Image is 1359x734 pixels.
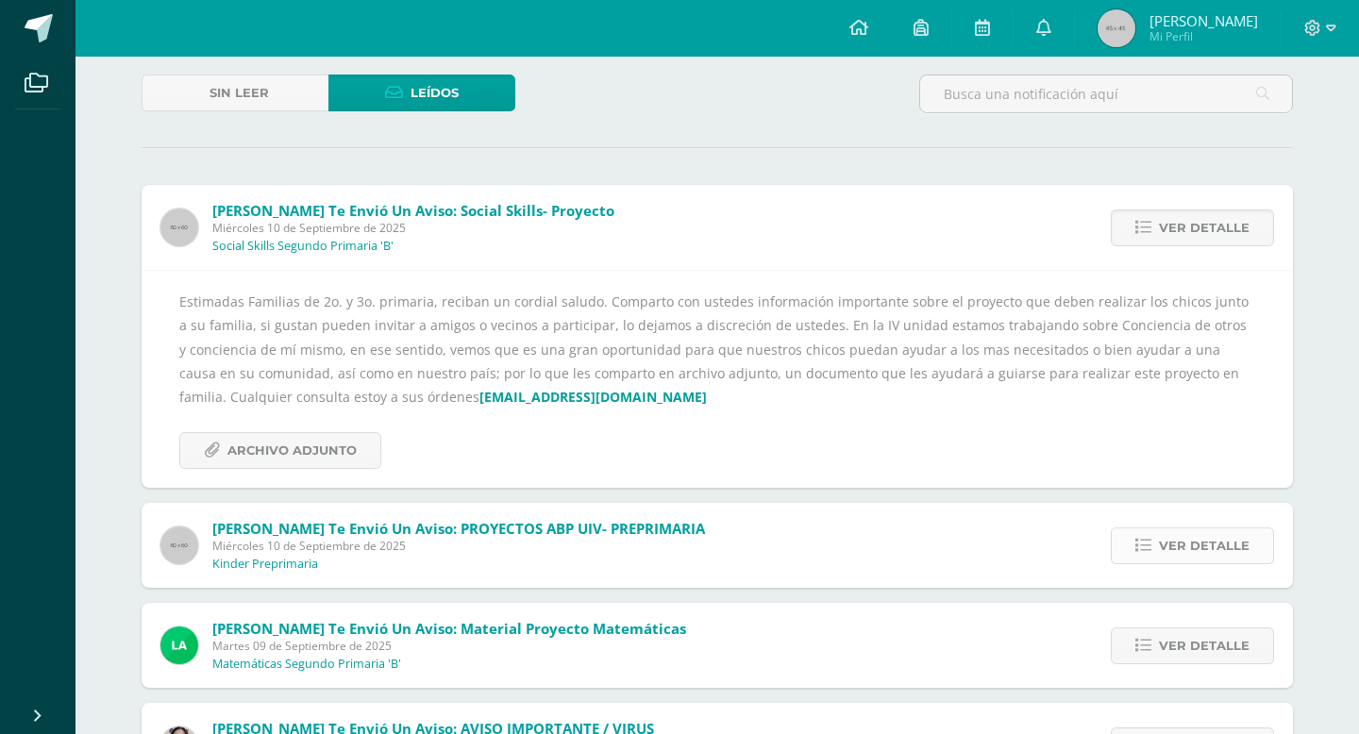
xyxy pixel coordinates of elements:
[210,75,269,110] span: Sin leer
[160,626,198,664] img: 23ebc151efb5178ba50558fdeb86cd78.png
[212,619,686,638] span: [PERSON_NAME] te envió un aviso: Material Proyecto Matemáticas
[1159,628,1250,663] span: Ver detalle
[1159,528,1250,563] span: Ver detalle
[179,290,1255,469] div: Estimadas Familias de 2o. y 3o. primaria, reciban un cordial saludo. Comparto con ustedes informa...
[212,239,394,254] p: Social Skills Segundo Primaria 'B'
[160,209,198,246] img: 60x60
[160,526,198,564] img: 60x60
[479,388,707,406] a: [EMAIL_ADDRESS][DOMAIN_NAME]
[1149,11,1258,30] span: [PERSON_NAME]
[920,75,1292,112] input: Busca una notificación aquí
[1149,28,1258,44] span: Mi Perfil
[212,538,705,554] span: Miércoles 10 de Septiembre de 2025
[212,220,614,236] span: Miércoles 10 de Septiembre de 2025
[142,75,328,111] a: Sin leer
[212,519,705,538] span: [PERSON_NAME] te envió un aviso: PROYECTOS ABP UIV- PREPRIMARIA
[212,201,614,220] span: [PERSON_NAME] te envió un aviso: Social Skills- Proyecto
[179,432,381,469] a: Archivo Adjunto
[328,75,515,111] a: Leídos
[212,638,686,654] span: Martes 09 de Septiembre de 2025
[1159,210,1250,245] span: Ver detalle
[212,657,401,672] p: Matemáticas Segundo Primaria 'B'
[227,433,357,468] span: Archivo Adjunto
[1098,9,1135,47] img: 45x45
[212,557,318,572] p: Kinder Preprimaria
[411,75,459,110] span: Leídos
